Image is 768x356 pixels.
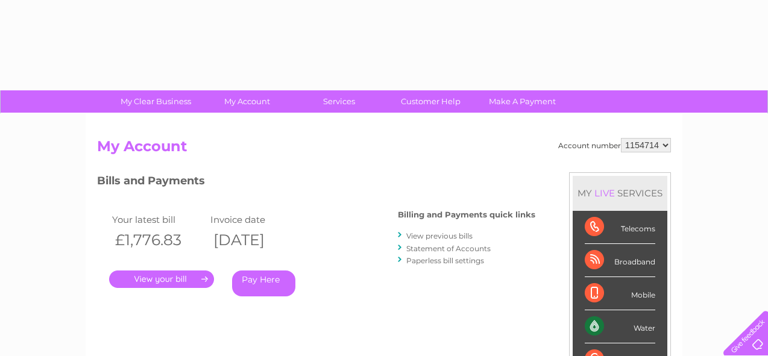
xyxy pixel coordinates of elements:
a: . [109,270,214,288]
a: My Clear Business [106,90,206,113]
a: Paperless bill settings [406,256,484,265]
div: MY SERVICES [573,176,667,210]
td: Invoice date [207,211,306,228]
div: Telecoms [585,211,655,244]
div: Mobile [585,277,655,310]
a: Pay Here [232,270,295,296]
a: Make A Payment [473,90,572,113]
a: My Account [198,90,297,113]
div: Broadband [585,244,655,277]
h3: Bills and Payments [97,172,535,193]
th: £1,776.83 [109,228,207,252]
h4: Billing and Payments quick links [398,210,535,219]
td: Your latest bill [109,211,207,228]
div: Account number [558,138,671,152]
div: LIVE [592,187,617,199]
div: Water [585,310,655,343]
a: Statement of Accounts [406,244,491,253]
h2: My Account [97,138,671,161]
a: View previous bills [406,231,473,240]
a: Services [289,90,389,113]
th: [DATE] [207,228,306,252]
a: Customer Help [381,90,480,113]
